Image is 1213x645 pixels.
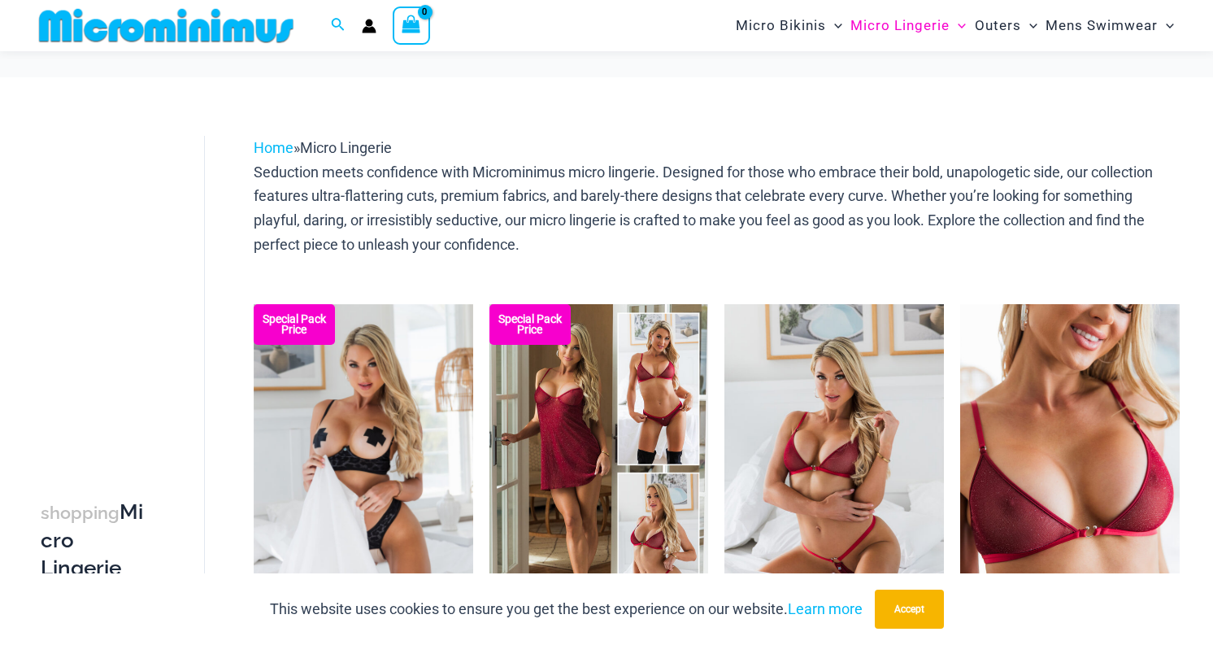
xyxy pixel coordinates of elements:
a: Guilty Pleasures Red Collection Pack F Guilty Pleasures Red Collection Pack BGuilty Pleasures Red... [489,304,709,634]
a: OutersMenu ToggleMenu Toggle [971,5,1041,46]
a: Micro BikinisMenu ToggleMenu Toggle [732,5,846,46]
nav: Site Navigation [729,2,1180,49]
span: Outers [975,5,1021,46]
button: Accept [875,590,944,629]
span: Micro Lingerie [850,5,950,46]
span: Menu Toggle [950,5,966,46]
img: MM SHOP LOGO FLAT [33,7,300,44]
span: shopping [41,503,120,523]
p: Seduction meets confidence with Microminimus micro lingerie. Designed for those who embrace their... [254,160,1180,257]
a: Micro LingerieMenu ToggleMenu Toggle [846,5,970,46]
a: Home [254,139,293,156]
a: Learn more [788,600,863,617]
iframe: TrustedSite Certified [41,123,187,448]
a: Guilty Pleasures Red 1045 Bra 689 Micro 05Guilty Pleasures Red 1045 Bra 689 Micro 06Guilty Pleasu... [724,304,944,634]
a: Mens SwimwearMenu ToggleMenu Toggle [1041,5,1178,46]
h3: Micro Lingerie [41,499,147,582]
img: Guilty Pleasures Red Collection Pack F [489,304,709,634]
a: View Shopping Cart, empty [393,7,430,44]
span: » [254,139,392,156]
span: Menu Toggle [826,5,842,46]
span: Mens Swimwear [1046,5,1158,46]
span: Micro Bikinis [736,5,826,46]
img: Guilty Pleasures Red 1045 Bra 689 Micro 05 [724,304,944,634]
a: Search icon link [331,15,346,36]
span: Micro Lingerie [300,139,392,156]
p: This website uses cookies to ensure you get the best experience on our website. [270,597,863,621]
a: Nights Fall Silver Leopard 1036 Bra 6046 Thong 09v2 Nights Fall Silver Leopard 1036 Bra 6046 Thon... [254,304,473,634]
b: Special Pack Price [489,314,571,335]
b: Special Pack Price [254,314,335,335]
span: Menu Toggle [1158,5,1174,46]
a: Guilty Pleasures Red 1045 Bra 01Guilty Pleasures Red 1045 Bra 02Guilty Pleasures Red 1045 Bra 02 [960,304,1180,634]
img: Guilty Pleasures Red 1045 Bra 01 [960,304,1180,634]
span: Menu Toggle [1021,5,1037,46]
img: Nights Fall Silver Leopard 1036 Bra 6046 Thong 09v2 [254,304,473,634]
a: Account icon link [362,19,376,33]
